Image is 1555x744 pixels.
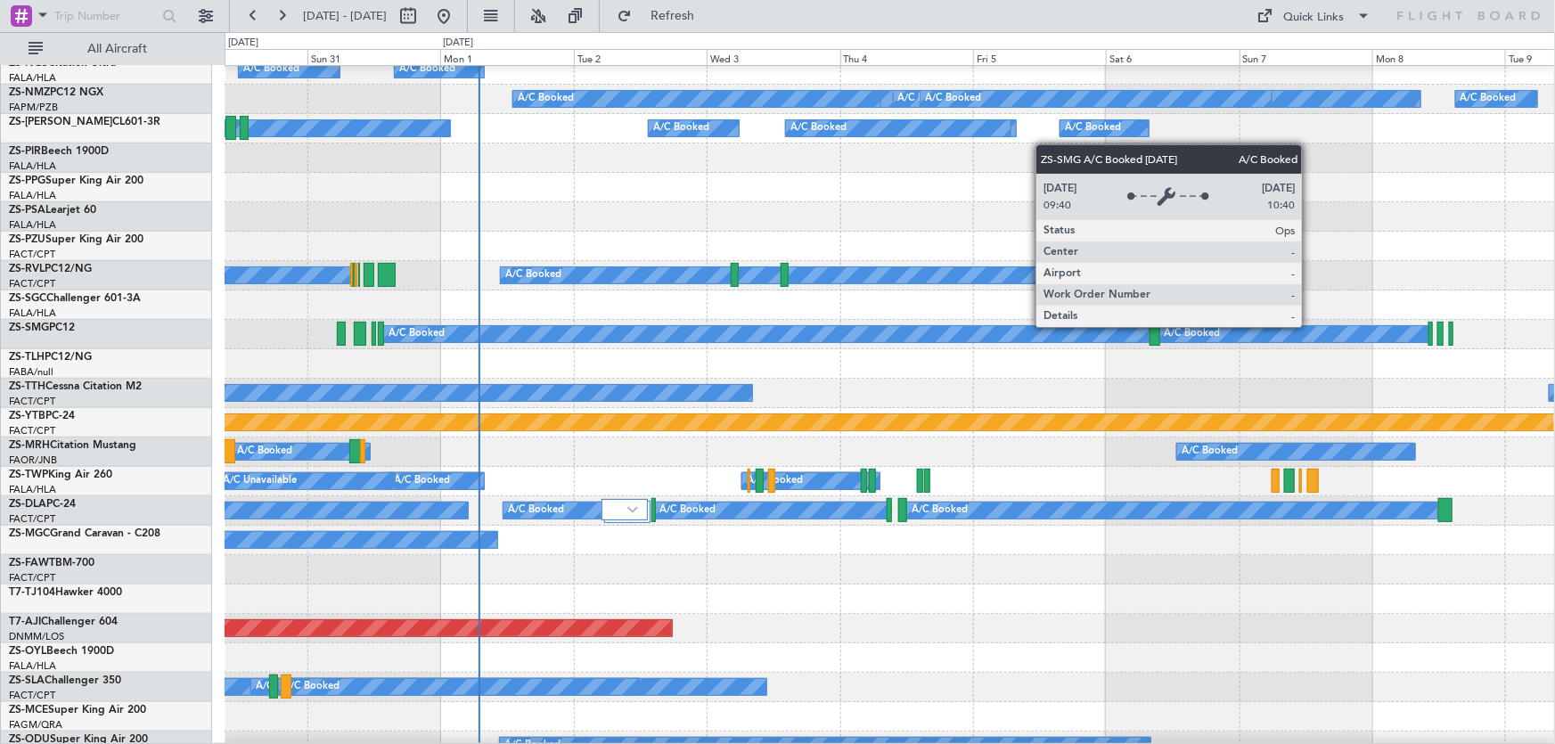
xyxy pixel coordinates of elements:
[224,468,298,495] div: A/C Unavailable
[9,558,94,568] a: ZS-FAWTBM-700
[707,49,839,65] div: Wed 3
[9,528,160,539] a: ZS-MGCGrand Caravan - C208
[912,497,968,524] div: A/C Booked
[9,117,160,127] a: ZS-[PERSON_NAME]CL601-3R
[228,36,258,51] div: [DATE]
[9,587,55,598] span: T7-TJ104
[256,674,312,700] div: A/C Booked
[609,2,716,30] button: Refresh
[9,234,45,245] span: ZS-PZU
[9,352,92,363] a: ZS-TLHPC12/NG
[394,468,450,495] div: A/C Booked
[237,438,293,465] div: A/C Booked
[1461,86,1517,112] div: A/C Booked
[790,115,847,142] div: A/C Booked
[505,262,561,289] div: A/C Booked
[518,86,574,112] div: A/C Booked
[9,587,122,598] a: T7-TJ104Hawker 4000
[9,646,46,657] span: ZS-OYL
[9,293,141,304] a: ZS-SGCChallenger 601-3A
[303,8,387,24] span: [DATE] - [DATE]
[9,218,56,232] a: FALA/HLA
[9,264,45,274] span: ZS-RVL
[9,630,64,643] a: DNMM/LOS
[840,49,973,65] div: Thu 4
[307,49,440,65] div: Sun 31
[9,675,45,686] span: ZS-SLA
[9,277,55,290] a: FACT/CPT
[9,617,118,627] a: T7-AJIChallenger 604
[9,411,45,421] span: ZS-YTB
[9,352,45,363] span: ZS-TLH
[1164,321,1220,347] div: A/C Booked
[175,49,307,65] div: Sat 30
[9,176,45,186] span: ZS-PPG
[9,512,55,526] a: FACT/CPT
[9,381,142,392] a: ZS-TTHCessna Citation M2
[9,264,92,274] a: ZS-RVLPC12/NG
[389,321,445,347] div: A/C Booked
[574,49,707,65] div: Tue 2
[9,454,57,467] a: FAOR/JNB
[9,323,75,333] a: ZS-SMGPC12
[9,483,56,496] a: FALA/HLA
[660,497,716,524] div: A/C Booked
[9,499,76,510] a: ZS-DLAPC-24
[9,675,121,686] a: ZS-SLAChallenger 350
[9,117,112,127] span: ZS-[PERSON_NAME]
[925,86,981,112] div: A/C Booked
[1284,9,1345,27] div: Quick Links
[9,659,56,673] a: FALA/HLA
[9,205,96,216] a: ZS-PSALearjet 60
[9,159,56,173] a: FALA/HLA
[283,674,340,700] div: A/C Booked
[9,365,53,379] a: FABA/null
[627,506,638,513] img: arrow-gray.svg
[9,381,45,392] span: ZS-TTH
[399,56,455,83] div: A/C Booked
[9,323,49,333] span: ZS-SMG
[9,176,143,186] a: ZS-PPGSuper King Air 200
[9,146,109,157] a: ZS-PIRBeech 1900D
[653,115,709,142] div: A/C Booked
[20,35,193,63] button: All Aircraft
[9,71,56,85] a: FALA/HLA
[9,293,46,304] span: ZS-SGC
[9,440,136,451] a: ZS-MRHCitation Mustang
[1182,438,1238,465] div: A/C Booked
[508,497,564,524] div: A/C Booked
[9,248,55,261] a: FACT/CPT
[9,646,114,657] a: ZS-OYLBeech 1900D
[1248,2,1380,30] button: Quick Links
[54,3,157,29] input: Trip Number
[9,189,56,202] a: FALA/HLA
[9,470,112,480] a: ZS-TWPKing Air 260
[9,558,49,568] span: ZS-FAW
[1372,49,1505,65] div: Mon 8
[1240,49,1372,65] div: Sun 7
[9,87,103,98] a: ZS-NMZPC12 NGX
[9,617,41,627] span: T7-AJI
[443,36,473,51] div: [DATE]
[9,234,143,245] a: ZS-PZUSuper King Air 200
[1106,49,1239,65] div: Sat 6
[9,424,55,437] a: FACT/CPT
[9,205,45,216] span: ZS-PSA
[9,499,46,510] span: ZS-DLA
[440,49,573,65] div: Mon 1
[747,468,803,495] div: A/C Booked
[9,395,55,408] a: FACT/CPT
[973,49,1106,65] div: Fri 5
[9,718,62,732] a: FAGM/QRA
[9,689,55,702] a: FACT/CPT
[9,571,55,585] a: FACT/CPT
[243,56,299,83] div: A/C Booked
[9,411,75,421] a: ZS-YTBPC-24
[1065,115,1121,142] div: A/C Booked
[46,43,188,55] span: All Aircraft
[9,440,50,451] span: ZS-MRH
[898,86,954,112] div: A/C Booked
[9,146,41,157] span: ZS-PIR
[9,705,146,715] a: ZS-MCESuper King Air 200
[9,101,58,114] a: FAPM/PZB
